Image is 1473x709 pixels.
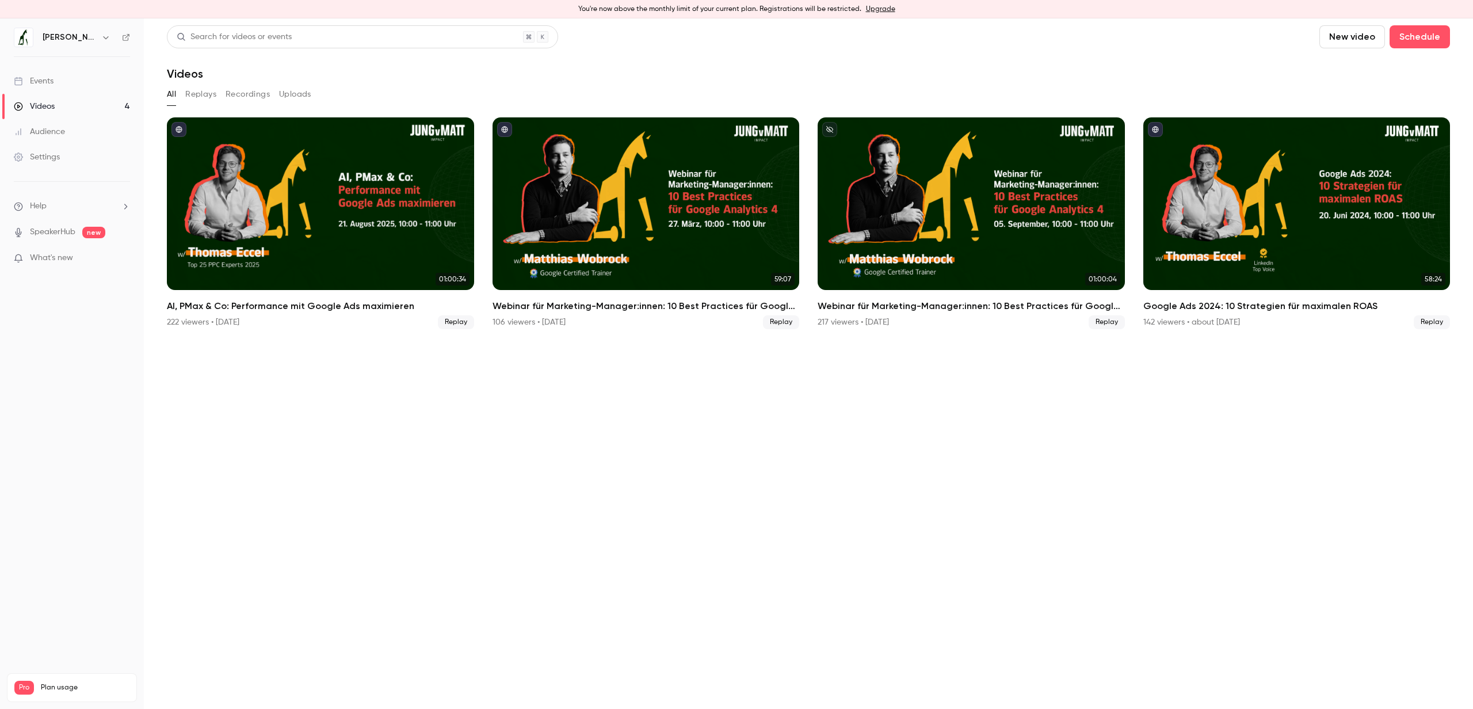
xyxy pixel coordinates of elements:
div: 142 viewers • about [DATE] [1143,317,1240,328]
a: 01:00:34AI, PMax & Co: Performance mit Google Ads maximieren222 viewers • [DATE]Replay [167,117,474,329]
h2: Webinar für Marketing-Manager:innen: 10 Best Practices für Google Analytics 4 [818,299,1125,313]
span: 58:24 [1421,273,1445,285]
li: Google Ads 2024: 10 Strategien für maximalen ROAS [1143,117,1451,329]
button: All [167,85,176,104]
li: AI, PMax & Co: Performance mit Google Ads maximieren [167,117,474,329]
li: Webinar für Marketing-Manager:innen: 10 Best Practices für Google Analytics 4 [818,117,1125,329]
div: Events [14,75,54,87]
a: SpeakerHub [30,226,75,238]
a: Upgrade [866,5,895,14]
span: Replay [438,315,474,329]
div: Settings [14,151,60,163]
a: 01:00:04Webinar für Marketing-Manager:innen: 10 Best Practices für Google Analytics 4217 viewers ... [818,117,1125,329]
h2: Webinar für Marketing-Manager:innen: 10 Best Practices für Google Analytics 4 [493,299,800,313]
span: Pro [14,681,34,695]
li: Webinar für Marketing-Manager:innen: 10 Best Practices für Google Analytics 4 [493,117,800,329]
div: 106 viewers • [DATE] [493,317,566,328]
button: unpublished [822,122,837,137]
section: Videos [167,25,1450,702]
span: Replay [763,315,799,329]
h2: AI, PMax & Co: Performance mit Google Ads maximieren [167,299,474,313]
span: 59:07 [771,273,795,285]
button: New video [1319,25,1385,48]
div: Search for videos or events [177,31,292,43]
button: Replays [185,85,216,104]
h2: Google Ads 2024: 10 Strategien für maximalen ROAS [1143,299,1451,313]
div: 217 viewers • [DATE] [818,317,889,328]
div: Audience [14,126,65,138]
li: help-dropdown-opener [14,200,130,212]
img: Jung von Matt IMPACT [14,28,33,47]
span: 01:00:34 [436,273,470,285]
span: Replay [1089,315,1125,329]
div: 222 viewers • [DATE] [167,317,239,328]
button: Recordings [226,85,270,104]
button: Schedule [1390,25,1450,48]
button: published [171,122,186,137]
button: published [497,122,512,137]
span: 01:00:04 [1085,273,1120,285]
button: published [1148,122,1163,137]
span: new [82,227,105,238]
span: Help [30,200,47,212]
span: Replay [1414,315,1450,329]
div: Videos [14,101,55,112]
a: 59:07Webinar für Marketing-Manager:innen: 10 Best Practices für Google Analytics 4106 viewers • [... [493,117,800,329]
h1: Videos [167,67,203,81]
a: 58:24Google Ads 2024: 10 Strategien für maximalen ROAS142 viewers • about [DATE]Replay [1143,117,1451,329]
button: Uploads [279,85,311,104]
span: Plan usage [41,683,129,692]
h6: [PERSON_NAME] von [PERSON_NAME] IMPACT [43,32,97,43]
ul: Videos [167,117,1450,329]
span: What's new [30,252,73,264]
